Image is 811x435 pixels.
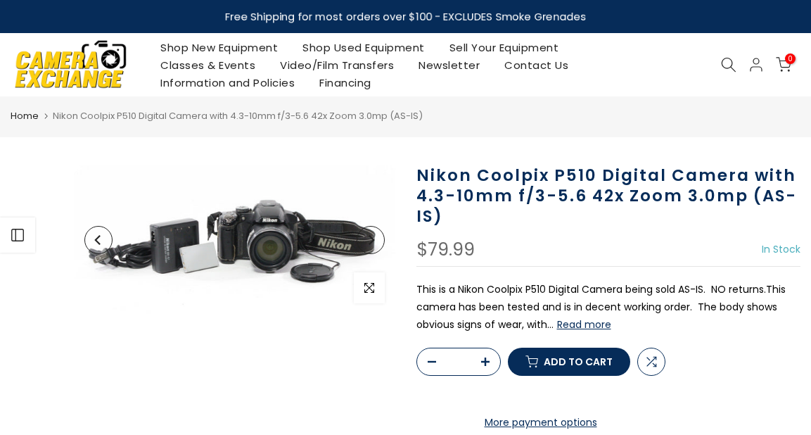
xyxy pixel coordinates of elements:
button: Next [357,226,385,254]
div: $79.99 [416,241,475,259]
a: 0 [776,57,791,72]
span: In Stock [762,242,800,256]
a: Sell Your Equipment [437,39,571,56]
a: Classes & Events [148,56,268,74]
a: Shop Used Equipment [290,39,438,56]
a: Financing [307,74,384,92]
a: Shop New Equipment [148,39,290,56]
strong: Free Shipping for most orders over $100 - EXCLUDES Smoke Grenades [225,9,586,24]
p: This is a Nikon Coolpix P510 Digital Camera being sold AS-IS. NO returns.This camera has been tes... [416,281,801,334]
a: Contact Us [492,56,581,74]
a: Newsletter [407,56,492,74]
button: Read more [557,318,611,331]
img: Nikon Coolpix P510 Digital Camera with 4.3-10mm f/3-5.6 42x Zoom 3.0mp (AS-IS) Digital Cameras - ... [74,165,395,314]
span: Nikon Coolpix P510 Digital Camera with 4.3-10mm f/3-5.6 42x Zoom 3.0mp (AS-IS) [53,109,423,122]
a: Information and Policies [148,74,307,92]
button: Previous [84,226,113,254]
span: Add to cart [544,357,613,367]
h1: Nikon Coolpix P510 Digital Camera with 4.3-10mm f/3-5.6 42x Zoom 3.0mp (AS-IS) [416,165,801,227]
a: Video/Film Transfers [268,56,407,74]
span: 0 [785,53,796,64]
a: More payment options [416,414,665,431]
button: Add to cart [508,348,630,376]
a: Home [11,109,39,123]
